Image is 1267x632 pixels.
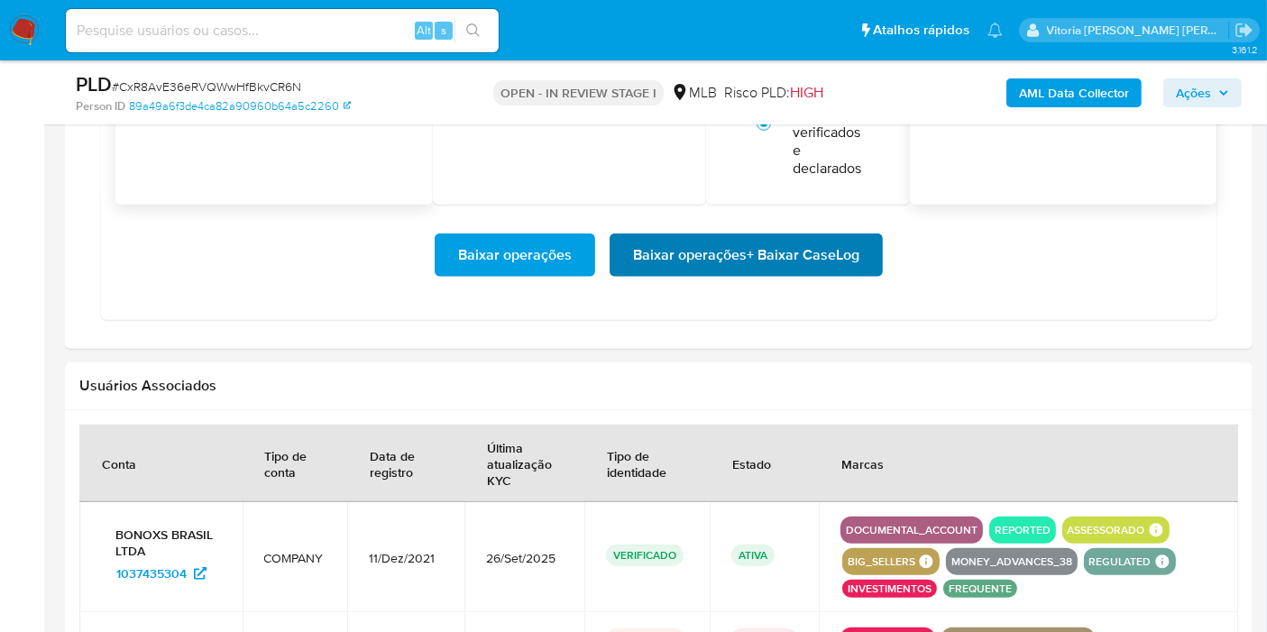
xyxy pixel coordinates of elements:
input: Pesquise usuários ou casos... [66,19,499,42]
p: OPEN - IN REVIEW STAGE I [493,80,664,105]
span: Risco PLD: [724,83,823,103]
button: Ações [1163,78,1242,107]
span: HIGH [790,82,823,103]
button: search-icon [454,18,491,43]
span: 3.161.2 [1232,42,1258,57]
span: # CxR8AvE36eRVQWwHfBkvCR6N [112,78,301,96]
a: 89a49a6f3de4ca82a90960b64a5c2260 [129,98,351,114]
span: s [441,22,446,39]
h2: Usuários Associados [79,377,1238,395]
span: Alt [417,22,431,39]
span: Atalhos rápidos [873,21,969,40]
a: Sair [1235,21,1253,40]
button: AML Data Collector [1006,78,1142,107]
a: Notificações [987,23,1003,38]
b: AML Data Collector [1019,78,1129,107]
p: vitoria.caldeira@mercadolivre.com [1047,22,1229,39]
span: Ações [1176,78,1211,107]
b: Person ID [76,98,125,114]
b: PLD [76,69,112,98]
div: MLB [671,83,717,103]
